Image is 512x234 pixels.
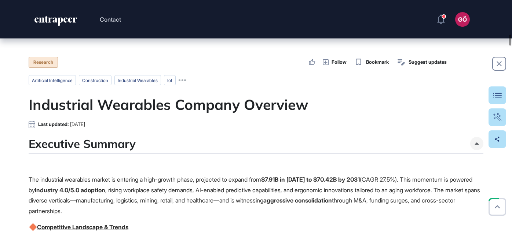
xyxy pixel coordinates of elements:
[100,15,121,24] button: Contact
[70,122,85,127] span: [DATE]
[164,75,176,85] li: iot
[29,57,58,68] div: Research
[396,57,447,67] button: Suggest updates
[261,176,360,183] strong: $7.91B in [DATE] to $70.42B by 2031
[79,75,111,85] li: Construction
[366,59,389,66] span: Bookmark
[409,59,447,66] span: Suggest updates
[354,57,389,67] button: Bookmark
[455,12,470,27] button: GÖ
[29,174,483,216] p: The industrial wearables market is entering a high-growth phase, projected to expand from (CAGR 2...
[29,223,128,231] u: Competitive Landscape & Trends
[263,197,332,204] strong: aggressive consolidation
[29,137,136,151] h4: Executive Summary
[34,16,78,29] a: entrapeer-logo
[29,75,76,85] li: artificial intelligence
[35,186,105,194] strong: Industry 4.0/5.0 adoption
[114,75,161,85] li: Industrial Wearables
[323,58,347,66] button: Follow
[332,59,347,66] span: Follow
[29,96,483,114] h1: Industrial Wearables Company Overview
[38,122,85,127] div: Last updated:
